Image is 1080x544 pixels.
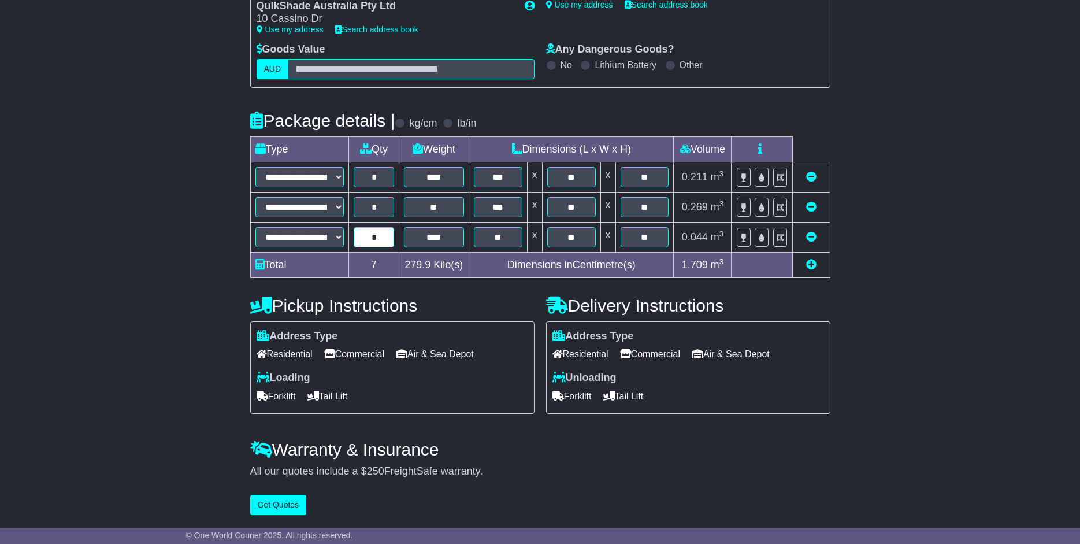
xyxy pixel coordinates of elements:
label: Lithium Battery [595,60,656,71]
span: m [711,259,724,271]
td: Type [250,136,349,162]
span: 0.269 [682,201,708,213]
label: lb/in [457,117,476,130]
label: Address Type [257,330,338,343]
sup: 3 [719,199,724,208]
span: 0.211 [682,171,708,183]
td: Dimensions in Centimetre(s) [469,252,674,277]
td: 7 [349,252,399,277]
span: 250 [367,465,384,477]
span: 0.044 [682,231,708,243]
sup: 3 [719,169,724,178]
span: m [711,171,724,183]
td: Volume [674,136,732,162]
a: Remove this item [806,201,817,213]
label: Address Type [552,330,634,343]
span: 1.709 [682,259,708,271]
td: Total [250,252,349,277]
label: Goods Value [257,43,325,56]
label: Other [680,60,703,71]
td: x [600,162,615,192]
h4: Package details | [250,111,395,130]
span: m [711,201,724,213]
td: Qty [349,136,399,162]
span: Forklift [552,387,592,405]
a: Remove this item [806,171,817,183]
label: No [561,60,572,71]
h4: Delivery Instructions [546,296,830,315]
span: Commercial [324,345,384,363]
span: Air & Sea Depot [396,345,474,363]
div: All our quotes include a $ FreightSafe warranty. [250,465,830,478]
td: x [527,162,542,192]
h4: Warranty & Insurance [250,440,830,459]
label: kg/cm [409,117,437,130]
span: Tail Lift [603,387,644,405]
span: Forklift [257,387,296,405]
span: © One World Courier 2025. All rights reserved. [186,531,353,540]
td: Dimensions (L x W x H) [469,136,674,162]
label: Any Dangerous Goods? [546,43,674,56]
span: Residential [257,345,313,363]
span: m [711,231,724,243]
td: Weight [399,136,469,162]
label: AUD [257,59,289,79]
sup: 3 [719,230,724,238]
sup: 3 [719,257,724,266]
span: Air & Sea Depot [692,345,770,363]
td: x [527,192,542,222]
div: 10 Cassino Dr [257,13,513,25]
button: Get Quotes [250,495,307,515]
a: Search address book [335,25,418,34]
span: Residential [552,345,608,363]
a: Add new item [806,259,817,271]
a: Use my address [257,25,324,34]
td: x [527,222,542,252]
td: x [600,222,615,252]
td: x [600,192,615,222]
td: Kilo(s) [399,252,469,277]
span: Tail Lift [307,387,348,405]
a: Remove this item [806,231,817,243]
label: Loading [257,372,310,384]
label: Unloading [552,372,617,384]
span: 279.9 [404,259,430,271]
span: Commercial [620,345,680,363]
h4: Pickup Instructions [250,296,535,315]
